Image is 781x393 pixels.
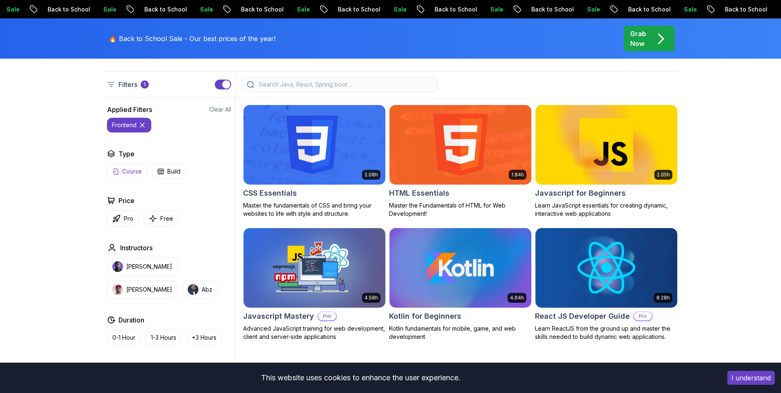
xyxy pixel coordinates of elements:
p: Sale [46,5,72,14]
p: Course [122,167,142,176]
img: Javascript for Beginners card [535,105,677,185]
p: Build [167,167,180,176]
p: Back to School [474,5,529,14]
p: Advanced JavaScript training for web development, client and server-side applications [243,324,386,341]
button: Course [107,164,147,179]
p: Kotlin fundamentals for mobile, game, and web development [389,324,532,341]
button: frontend [107,118,151,133]
p: [PERSON_NAME] [126,286,172,294]
p: Master the fundamentals of CSS and bring your websites to life with style and structure. [243,201,386,218]
p: 1-3 Hours [151,334,176,342]
img: React JS Developer Guide card [535,228,677,308]
p: Sale [626,5,652,14]
p: Sale [723,5,749,14]
button: instructor img[PERSON_NAME] [107,258,178,276]
p: 2.08h [364,171,378,178]
p: Back to School [183,5,239,14]
button: instructor img[PERSON_NAME] [107,281,178,299]
button: +3 Hours [187,330,222,345]
p: Sale [336,5,362,14]
p: Sale [239,5,265,14]
h2: React JS Developer Guide [535,311,630,322]
p: 2.05h [657,171,670,178]
p: frontend [112,121,137,129]
p: [PERSON_NAME] [126,263,172,271]
p: 4.58h [364,295,378,301]
h2: Duration [118,315,144,325]
p: Sale [433,5,459,14]
p: +3 Hours [192,334,216,342]
img: instructor img [112,284,123,295]
button: Free [143,210,178,226]
img: Javascript Mastery card [244,228,385,308]
p: Learn ReactJS from the ground up and master the skills needed to build dynamic web applications. [535,324,678,341]
p: Back to School [570,5,626,14]
p: Back to School [377,5,433,14]
h2: Applied Filters [107,105,152,114]
p: Master the Fundamentals of HTML for Web Development! [389,201,532,218]
a: Javascript for Beginners card2.05hJavascript for BeginnersLearn JavaScript essentials for creatin... [535,105,678,218]
p: Free [160,215,173,223]
a: HTML Essentials card1.84hHTML EssentialsMaster the Fundamentals of HTML for Web Development! [389,105,532,218]
p: 8.28h [656,295,670,301]
h2: Kotlin for Beginners [389,311,461,322]
p: 1 [143,81,146,88]
button: Pro [107,210,139,226]
a: Javascript Mastery card4.58hJavascript MasteryProAdvanced JavaScript training for web development... [243,228,386,341]
p: Pro [634,312,652,320]
h2: Type [118,149,134,159]
button: 1-3 Hours [146,330,182,345]
p: 🔥 Back to School Sale - Our best prices of the year! [109,34,276,43]
p: 4.64h [510,295,524,301]
h2: HTML Essentials [389,187,449,199]
h2: Javascript for Beginners [535,187,626,199]
img: instructor img [188,284,198,295]
h2: CSS Essentials [243,187,297,199]
p: Back to School [87,5,142,14]
input: Search Java, React, Spring boot ... [257,80,433,89]
button: 0-1 Hour [107,330,141,345]
a: React JS Developer Guide card8.28hReact JS Developer GuideProLearn ReactJS from the ground up and... [535,228,678,341]
p: Filters [118,80,137,89]
a: CSS Essentials card2.08hCSS EssentialsMaster the fundamentals of CSS and bring your websites to l... [243,105,386,218]
p: Pro [124,215,133,223]
p: 1.84h [511,171,524,178]
a: Kotlin for Beginners card4.64hKotlin for BeginnersKotlin fundamentals for mobile, game, and web d... [389,228,532,341]
img: Kotlin for Beginners card [389,228,531,308]
img: HTML Essentials card [389,105,531,185]
p: Learn JavaScript essentials for creating dynamic, interactive web applications [535,201,678,218]
h2: Instructors [120,243,153,253]
h2: Price [118,196,134,206]
p: 0-1 Hour [112,334,135,342]
h2: Track [118,362,136,372]
img: instructor img [112,261,123,272]
p: Back to School [667,5,723,14]
div: This website uses cookies to enhance the user experience. [6,369,715,387]
p: Pro [318,312,336,320]
p: Back to School [280,5,336,14]
p: Abz [202,286,212,294]
button: instructor imgAbz [182,281,218,299]
p: Grab Now [630,29,646,48]
button: Clear All [209,105,231,114]
button: Build [152,164,186,179]
button: Accept cookies [727,371,775,385]
p: Sale [142,5,168,14]
img: CSS Essentials card [244,105,385,185]
p: Sale [529,5,556,14]
h2: Javascript Mastery [243,311,314,322]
